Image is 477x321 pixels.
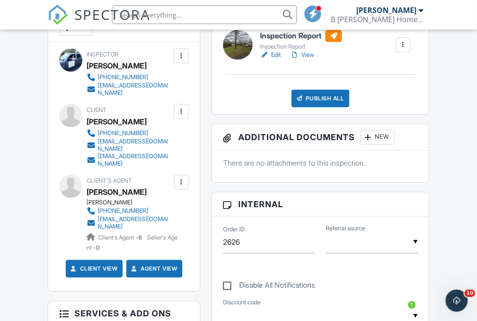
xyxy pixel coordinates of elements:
a: [EMAIL_ADDRESS][DOMAIN_NAME] [87,216,172,230]
a: Client View [69,264,118,273]
div: [PERSON_NAME] [87,199,179,206]
div: [EMAIL_ADDRESS][DOMAIN_NAME] [98,153,172,167]
div: [EMAIL_ADDRESS][DOMAIN_NAME] [98,216,172,230]
strong: 6 [138,234,142,241]
label: Disable All Notifications [223,281,315,292]
iframe: Intercom live chat [446,290,468,312]
div: B Trew Home Inspection Services [331,15,423,24]
a: Inspection Report Inspection Report [260,30,342,50]
span: SPECTORA [74,5,150,24]
div: Inspection Report [260,43,342,50]
div: [PERSON_NAME] [356,6,416,15]
h3: Additional Documents [212,124,429,151]
div: [PHONE_NUMBER] [98,74,148,81]
strong: 0 [96,244,99,251]
span: 10 [465,290,475,297]
span: Client [87,106,106,113]
a: [PERSON_NAME] [87,185,147,199]
a: [EMAIL_ADDRESS][DOMAIN_NAME] [87,138,172,153]
div: [EMAIL_ADDRESS][DOMAIN_NAME] [98,138,172,153]
a: [PHONE_NUMBER] [87,129,172,138]
a: [PHONE_NUMBER] [87,206,172,216]
div: Publish All [291,90,349,107]
div: [PERSON_NAME] [87,59,147,73]
a: SPECTORA [48,12,150,32]
input: Search everything... [112,6,297,24]
h6: Inspection Report [260,30,342,42]
a: View [290,50,314,60]
div: [PHONE_NUMBER] [98,130,148,137]
div: [PHONE_NUMBER] [98,207,148,215]
label: Discount code [223,298,260,307]
span: Client's Agent [87,177,132,184]
a: [PHONE_NUMBER] [87,73,172,82]
h3: Internal [212,192,429,216]
span: Client's Agent - [98,234,143,241]
label: Referral source [326,224,365,233]
a: Agent View [130,264,177,273]
div: [PERSON_NAME] [87,115,147,129]
p: There are no attachments to this inspection. [223,158,418,168]
span: Inspector [87,51,118,58]
a: [EMAIL_ADDRESS][DOMAIN_NAME] [87,153,172,167]
a: Edit [260,50,281,60]
a: [EMAIL_ADDRESS][DOMAIN_NAME] [87,82,172,97]
div: [EMAIL_ADDRESS][DOMAIN_NAME] [98,82,172,97]
img: The Best Home Inspection Software - Spectora [48,5,68,25]
div: New [360,130,394,145]
label: Order ID [223,225,245,234]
